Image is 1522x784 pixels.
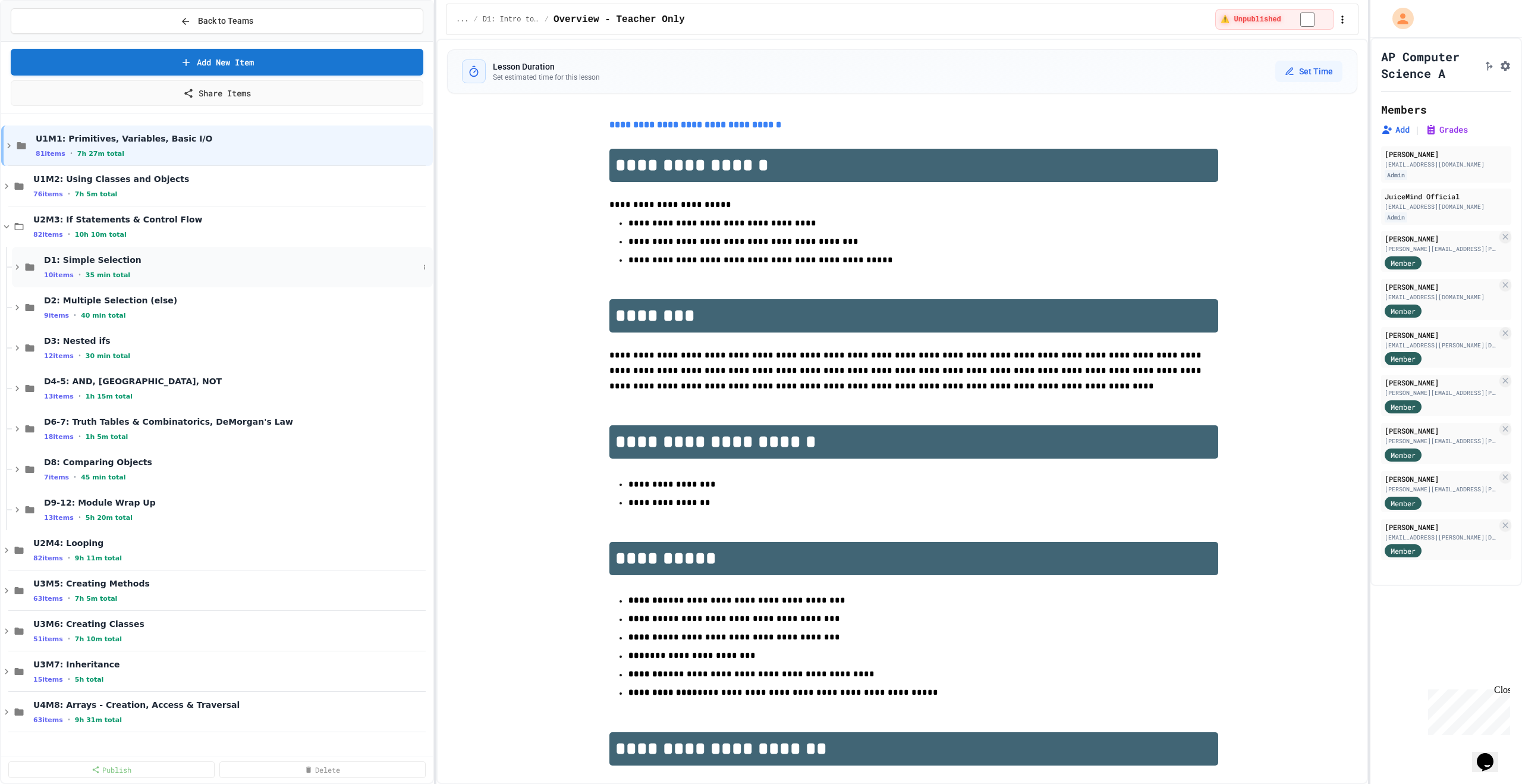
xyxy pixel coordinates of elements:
h2: Members [1381,101,1427,118]
span: 63 items [33,595,63,603]
span: | [1414,123,1420,137]
span: U3M5: Creating Methods [33,578,430,589]
span: • [78,270,81,280]
span: Member [1391,450,1416,460]
div: [PERSON_NAME] [1385,233,1497,244]
span: ... [456,15,469,24]
span: 51 items [33,635,63,643]
span: U2M3: If Statements & Control Flow [33,214,430,225]
span: 82 items [33,231,63,239]
span: 13 items [44,514,74,522]
button: Click to see fork details [1483,58,1495,72]
span: D4-5: AND, [GEOGRAPHIC_DATA], NOT [44,376,430,387]
span: • [68,553,70,563]
a: Share Items [11,80,423,106]
span: 9h 31m total [75,716,122,724]
a: Delete [219,761,426,778]
span: U3M7: Inheritance [33,659,430,670]
span: 76 items [33,190,63,198]
button: Grades [1425,124,1468,136]
span: 7h 27m total [77,150,124,158]
span: D1: Simple Selection [44,255,419,265]
span: • [68,634,70,644]
span: D9-12: Module Wrap Up [44,497,430,508]
span: • [78,391,81,401]
span: 81 items [36,150,65,158]
div: [EMAIL_ADDRESS][PERSON_NAME][DOMAIN_NAME] [1385,341,1497,350]
div: [PERSON_NAME] [1385,281,1497,292]
span: • [70,149,73,158]
span: 18 items [44,433,74,441]
span: 5h total [75,676,104,683]
div: ⚠️ Students cannot see this content! Click the toggle to publish it and make it visible to your c... [1215,9,1334,30]
span: Member [1391,402,1416,412]
span: • [68,594,70,603]
div: JuiceMind Official [1385,191,1508,202]
h1: AP Computer Science A [1381,48,1478,81]
span: 35 min total [86,271,130,279]
span: ⚠️ Unpublished [1221,15,1281,24]
span: 7 items [44,473,69,481]
span: 7h 5m total [75,190,118,198]
button: Back to Teams [11,8,423,34]
button: Assignment Settings [1499,58,1511,72]
span: • [78,351,81,360]
div: [EMAIL_ADDRESS][DOMAIN_NAME] [1385,293,1497,302]
span: 9h 11m total [75,554,122,562]
span: 9 items [44,312,69,319]
span: 7h 10m total [75,635,122,643]
div: [PERSON_NAME][EMAIL_ADDRESS][PERSON_NAME][DOMAIN_NAME] [1385,244,1497,253]
span: U1M2: Using Classes and Objects [33,174,430,184]
span: D8: Comparing Objects [44,457,430,468]
div: [EMAIL_ADDRESS][DOMAIN_NAME] [1385,202,1508,211]
div: Admin [1385,212,1407,222]
span: 10 items [44,271,74,279]
span: • [78,432,81,441]
span: 1h 5m total [86,433,128,441]
span: Member [1391,258,1416,268]
span: / [473,15,477,24]
div: [PERSON_NAME] [1385,522,1497,532]
h3: Lesson Duration [493,61,600,73]
span: 45 min total [81,473,125,481]
span: • [78,513,81,522]
div: [PERSON_NAME][EMAIL_ADDRESS][PERSON_NAME][DOMAIN_NAME] [1385,388,1497,397]
div: [PERSON_NAME] [1385,330,1497,340]
span: 30 min total [86,352,130,360]
div: [PERSON_NAME] [1385,473,1497,484]
span: 7h 5m total [75,595,118,603]
span: D3: Nested ifs [44,335,430,346]
span: • [68,675,70,684]
span: 13 items [44,393,74,400]
span: Member [1391,498,1416,509]
button: Set Time [1275,61,1342,82]
iframe: chat widget [1423,685,1510,735]
span: 1h 15m total [86,393,133,400]
div: [PERSON_NAME] [1385,425,1497,436]
span: U1M1: Primitives, Variables, Basic I/O [36,133,430,144]
input: publish toggle [1286,12,1329,27]
span: Overview - Teacher Only [554,12,685,27]
span: • [68,189,70,199]
span: Member [1391,545,1416,556]
span: 10h 10m total [75,231,127,239]
div: Admin [1385,170,1407,180]
span: D2: Multiple Selection (else) [44,295,430,306]
span: D1: Intro to APCSA [483,15,540,24]
span: 63 items [33,716,63,724]
span: • [68,715,70,725]
a: Add New Item [11,49,423,76]
span: • [74,311,76,320]
div: [PERSON_NAME][EMAIL_ADDRESS][PERSON_NAME][DOMAIN_NAME] [1385,485,1497,494]
span: 82 items [33,554,63,562]
span: • [74,472,76,482]
span: Member [1391,353,1416,364]
span: 40 min total [81,312,125,319]
span: 15 items [33,676,63,683]
span: U3M6: Creating Classes [33,619,430,629]
div: [PERSON_NAME][EMAIL_ADDRESS][PERSON_NAME][DOMAIN_NAME] [1385,437,1497,446]
span: U2M4: Looping [33,538,430,548]
div: [PERSON_NAME] [1385,149,1508,159]
span: U4M8: Arrays - Creation, Access & Traversal [33,700,430,710]
span: / [545,15,549,24]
